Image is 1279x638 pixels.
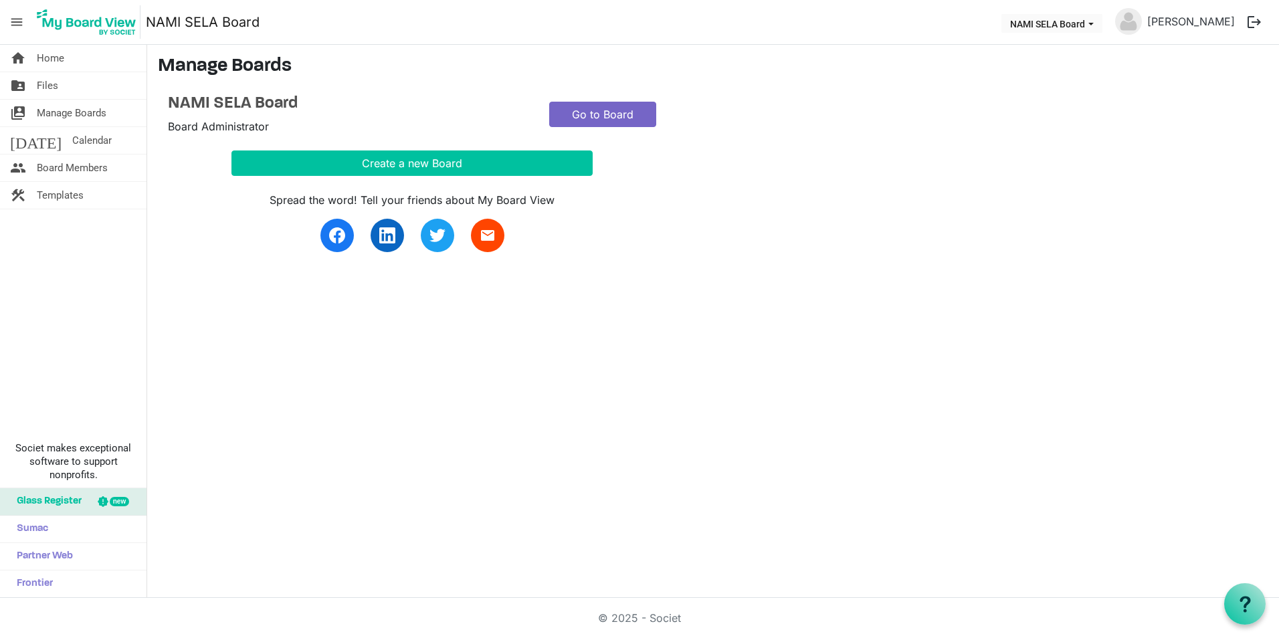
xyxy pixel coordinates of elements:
span: Board Members [37,154,108,181]
span: Home [37,45,64,72]
h3: Manage Boards [158,56,1268,78]
a: NAMI SELA Board [146,9,260,35]
span: Templates [37,182,84,209]
span: switch_account [10,100,26,126]
a: My Board View Logo [33,5,146,39]
span: folder_shared [10,72,26,99]
button: NAMI SELA Board dropdownbutton [1001,14,1102,33]
span: construction [10,182,26,209]
div: Spread the word! Tell your friends about My Board View [231,192,593,208]
span: people [10,154,26,181]
img: My Board View Logo [33,5,140,39]
a: NAMI SELA Board [168,94,529,114]
button: logout [1240,8,1268,36]
span: menu [4,9,29,35]
span: Files [37,72,58,99]
img: facebook.svg [329,227,345,243]
span: email [480,227,496,243]
span: Glass Register [10,488,82,515]
img: no-profile-picture.svg [1115,8,1142,35]
img: twitter.svg [429,227,446,243]
a: [PERSON_NAME] [1142,8,1240,35]
span: Manage Boards [37,100,106,126]
span: Board Administrator [168,120,269,133]
a: © 2025 - Societ [598,611,681,625]
span: Partner Web [10,543,73,570]
span: home [10,45,26,72]
span: Societ makes exceptional software to support nonprofits. [6,441,140,482]
div: new [110,497,129,506]
img: linkedin.svg [379,227,395,243]
span: Frontier [10,570,53,597]
a: Go to Board [549,102,656,127]
span: [DATE] [10,127,62,154]
span: Calendar [72,127,112,154]
a: email [471,219,504,252]
button: Create a new Board [231,150,593,176]
span: Sumac [10,516,48,542]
